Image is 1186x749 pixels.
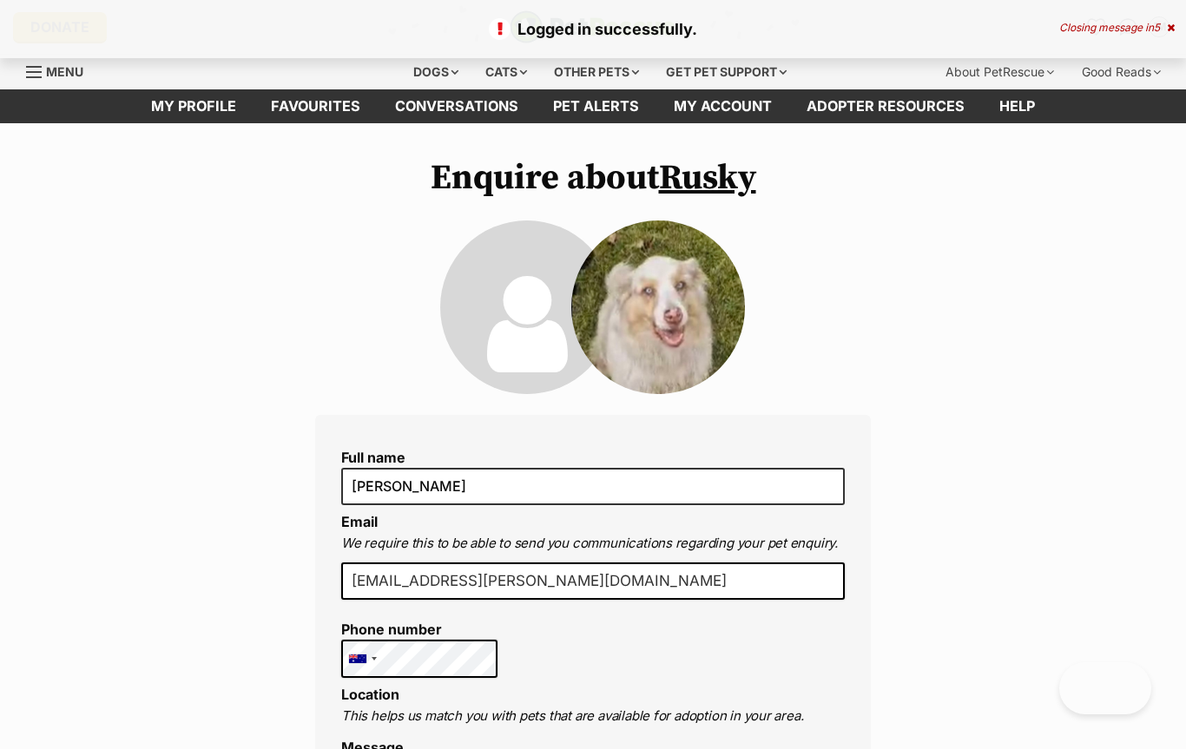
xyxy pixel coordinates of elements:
[315,158,871,198] h1: Enquire about
[789,89,982,123] a: Adopter resources
[473,55,539,89] div: Cats
[341,513,378,530] label: Email
[659,156,756,200] a: Rusky
[542,55,651,89] div: Other pets
[982,89,1052,123] a: Help
[254,89,378,123] a: Favourites
[341,706,845,726] p: This helps us match you with pets that are available for adoption in your area.
[656,89,789,123] a: My account
[341,621,497,637] label: Phone number
[342,641,382,677] div: Australia: +61
[1070,55,1173,89] div: Good Reads
[378,89,536,123] a: conversations
[933,55,1066,89] div: About PetRescue
[1059,662,1151,714] iframe: Help Scout Beacon - Open
[654,55,799,89] div: Get pet support
[571,220,745,394] img: Rusky
[536,89,656,123] a: Pet alerts
[401,55,471,89] div: Dogs
[26,55,96,86] a: Menu
[341,450,845,465] label: Full name
[134,89,254,123] a: My profile
[341,534,845,554] p: We require this to be able to send you communications regarding your pet enquiry.
[341,686,399,703] label: Location
[341,468,845,504] input: E.g. Jimmy Chew
[46,64,83,79] span: Menu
